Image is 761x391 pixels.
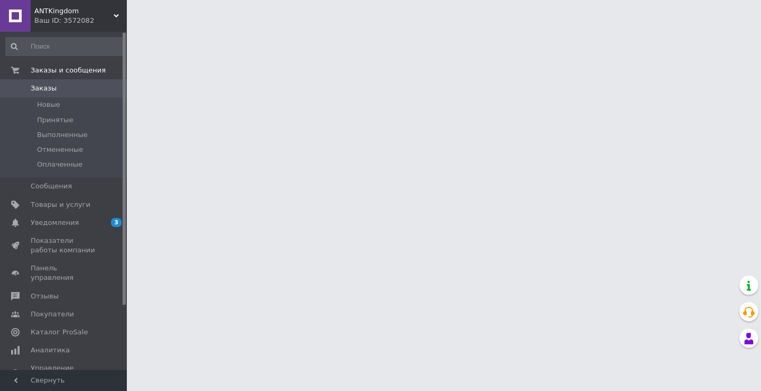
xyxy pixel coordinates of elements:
span: Покупатели [31,310,74,319]
span: Аналитика [31,345,70,355]
span: Товары и услуги [31,200,90,210]
span: Оплаченные [37,160,82,169]
span: Принятые [37,115,73,125]
span: Сообщения [31,181,72,191]
span: Управление сайтом [31,363,98,383]
span: Каталог ProSale [31,328,88,337]
span: Новые [37,100,60,110]
span: Заказы и сообщения [31,66,106,75]
span: Отзывы [31,292,59,301]
span: ANTKingdom [34,6,114,16]
span: 3 [111,218,122,227]
span: Отмененные [37,145,83,154]
span: Показатели работы компании [31,236,98,255]
input: Поиск [5,37,125,56]
span: Уведомления [31,218,79,228]
span: Выполненные [37,130,88,140]
span: Панель управления [31,263,98,283]
span: Заказы [31,84,57,93]
div: Ваш ID: 3572082 [34,16,127,25]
